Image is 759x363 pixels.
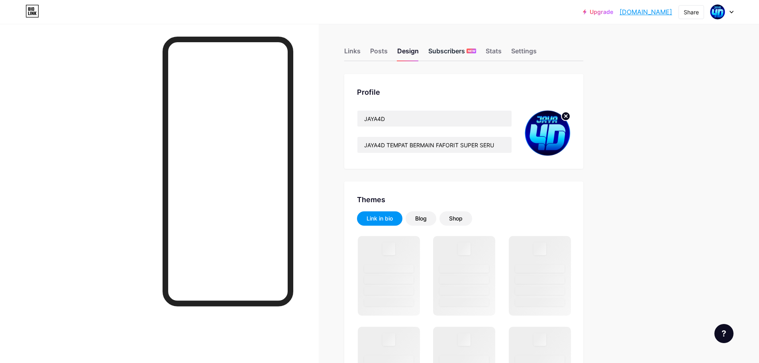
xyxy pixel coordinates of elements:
img: diam terus [710,4,725,20]
div: Posts [370,46,388,60]
div: Themes [357,194,571,205]
div: Share [684,8,699,16]
div: Design [397,46,419,60]
span: NEW [468,49,475,53]
a: Upgrade [583,9,613,15]
div: Subscribers [428,46,476,60]
input: Bio [357,137,512,153]
div: Shop [449,215,463,222]
div: Stats [486,46,502,60]
div: Profile [357,87,571,98]
div: Links [344,46,361,60]
a: [DOMAIN_NAME] [620,7,672,17]
div: Blog [415,215,427,222]
input: Name [357,111,512,127]
div: Settings [511,46,537,60]
div: Link in bio [367,215,393,222]
img: diam terus [525,110,571,156]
